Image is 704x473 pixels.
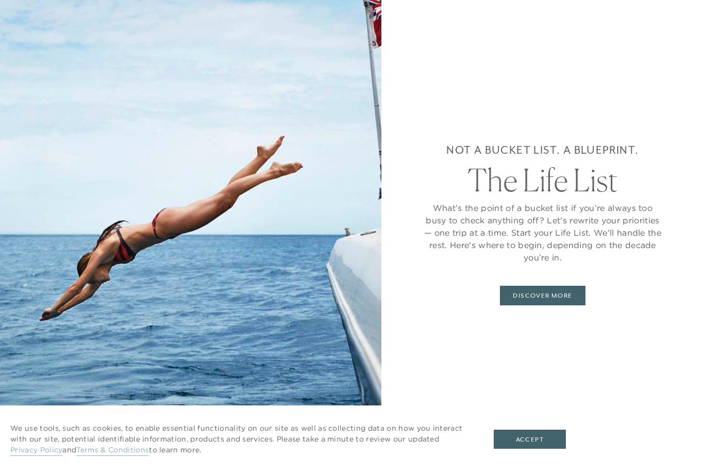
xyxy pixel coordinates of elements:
[423,202,663,264] p: What’s the point of a bucket list if you’re always too busy to check anything off? Let’s rewrite ...
[10,445,62,456] a: Privacy Policy
[10,423,473,455] p: We use tools, such as cookies, to enable essential functionality on our site as well as collectin...
[467,165,618,195] h2: The Life List
[76,445,149,456] a: Terms & Conditions
[494,430,566,449] button: Accept
[500,286,585,305] a: DISCOVER MORE
[446,142,639,158] h6: Not a bucket list. A blueprint.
